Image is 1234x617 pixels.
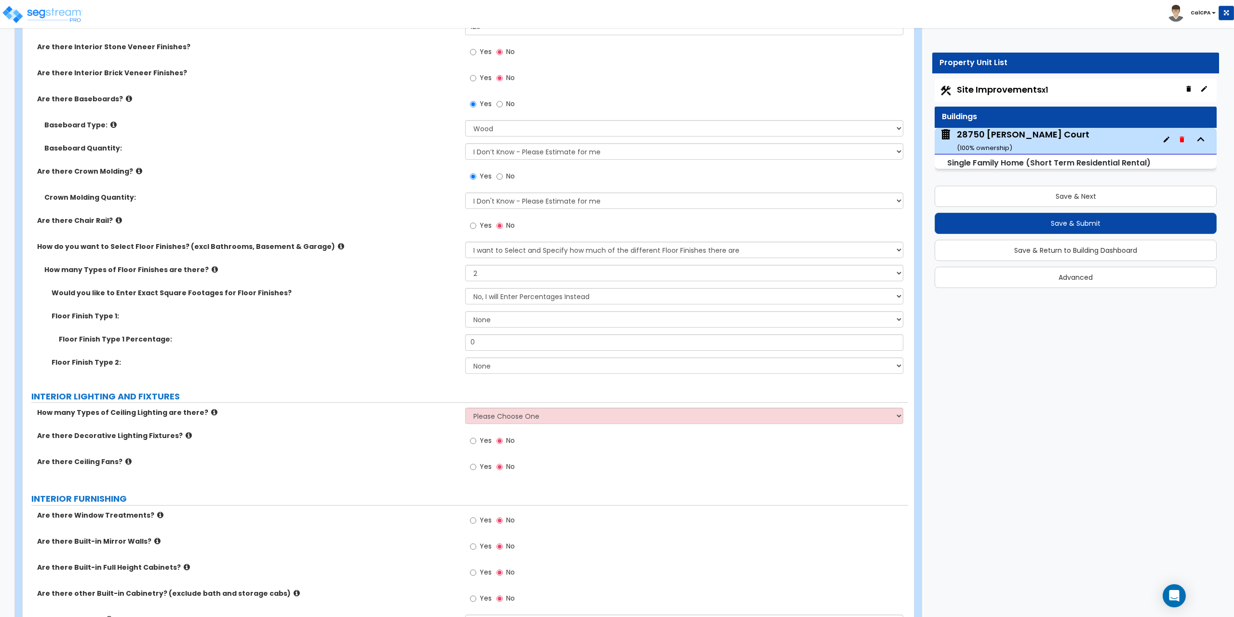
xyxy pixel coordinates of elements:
[44,192,458,202] label: Crown Molding Quantity:
[470,99,476,110] input: Yes
[37,68,458,78] label: Are there Interior Brick Veneer Finishes?
[935,186,1217,207] button: Save & Next
[506,436,515,445] span: No
[110,121,117,128] i: click for more info!
[947,157,1151,168] small: Single Family Home (Short Term Residential Rental)
[1042,85,1048,95] small: x1
[506,73,515,82] span: No
[37,408,458,417] label: How many Types of Ceiling Lighting are there?
[957,83,1048,96] span: Site Improvements
[480,515,492,525] span: Yes
[116,217,122,224] i: click for more info!
[470,47,476,57] input: Yes
[480,436,492,445] span: Yes
[942,111,1209,123] div: Buildings
[470,593,476,604] input: Yes
[506,462,515,471] span: No
[1191,9,1211,16] b: CalCPA
[470,436,476,446] input: Yes
[496,515,503,526] input: No
[44,265,458,274] label: How many Types of Floor Finishes are there?
[480,567,492,577] span: Yes
[957,143,1012,152] small: ( 100 % ownership)
[37,94,458,104] label: Are there Baseboards?
[136,167,142,175] i: click for more info!
[1167,5,1184,22] img: avatar.png
[44,143,458,153] label: Baseboard Quantity:
[480,171,492,181] span: Yes
[506,47,515,56] span: No
[480,73,492,82] span: Yes
[37,242,458,251] label: How do you want to Select Floor Finishes? (excl Bathrooms, Basement & Garage)
[126,95,132,102] i: click for more info!
[470,220,476,231] input: Yes
[44,120,458,130] label: Baseboard Type:
[935,267,1217,288] button: Advanced
[154,537,161,545] i: click for more info!
[496,47,503,57] input: No
[470,541,476,552] input: Yes
[52,288,458,298] label: Would you like to Enter Exact Square Footages for Floor Finishes?
[186,432,192,439] i: click for more info!
[496,220,503,231] input: No
[1163,584,1186,607] div: Open Intercom Messenger
[212,266,218,273] i: click for more info!
[31,493,908,505] label: INTERIOR FURNISHING
[480,541,492,551] span: Yes
[338,243,344,250] i: click for more info!
[470,567,476,578] input: Yes
[37,431,458,440] label: Are there Decorative Lighting Fixtures?
[506,541,515,551] span: No
[480,462,492,471] span: Yes
[506,593,515,603] span: No
[496,73,503,83] input: No
[470,462,476,472] input: Yes
[496,171,503,182] input: No
[125,458,132,465] i: click for more info!
[506,515,515,525] span: No
[939,128,1089,153] span: 28750 Howard Marrie Court
[37,589,458,598] label: Are there other Built-in Cabinetry? (exclude bath and storage cabs)
[496,99,503,110] input: No
[37,457,458,466] label: Are there Ceiling Fans?
[496,567,503,578] input: No
[37,42,458,52] label: Are there Interior Stone Veneer Finishes?
[37,536,458,546] label: Are there Built-in Mirror Walls?
[31,390,908,403] label: INTERIOR LIGHTING AND FIXTURES
[939,128,952,141] img: building.svg
[935,240,1217,261] button: Save & Return to Building Dashboard
[939,84,952,97] img: Construction.png
[184,563,190,571] i: click for more info!
[157,511,163,519] i: click for more info!
[480,99,492,109] span: Yes
[480,47,492,56] span: Yes
[939,57,1212,69] div: Property Unit List
[480,220,492,230] span: Yes
[496,436,503,446] input: No
[496,462,503,472] input: No
[957,128,1089,153] div: 28750 [PERSON_NAME] Court
[496,541,503,552] input: No
[37,216,458,225] label: Are there Chair Rail?
[480,593,492,603] span: Yes
[37,562,458,572] label: Are there Built-in Full Height Cabinets?
[470,73,476,83] input: Yes
[496,593,503,604] input: No
[506,567,515,577] span: No
[37,166,458,176] label: Are there Crown Molding?
[470,515,476,526] input: Yes
[470,171,476,182] input: Yes
[211,409,217,416] i: click for more info!
[294,590,300,597] i: click for more info!
[1,5,83,24] img: logo_pro_r.png
[506,99,515,109] span: No
[52,311,458,321] label: Floor Finish Type 1:
[935,213,1217,234] button: Save & Submit
[506,220,515,230] span: No
[37,510,458,520] label: Are there Window Treatments?
[59,334,458,344] label: Floor Finish Type 1 Percentage:
[506,171,515,181] span: No
[52,357,458,367] label: Floor Finish Type 2:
